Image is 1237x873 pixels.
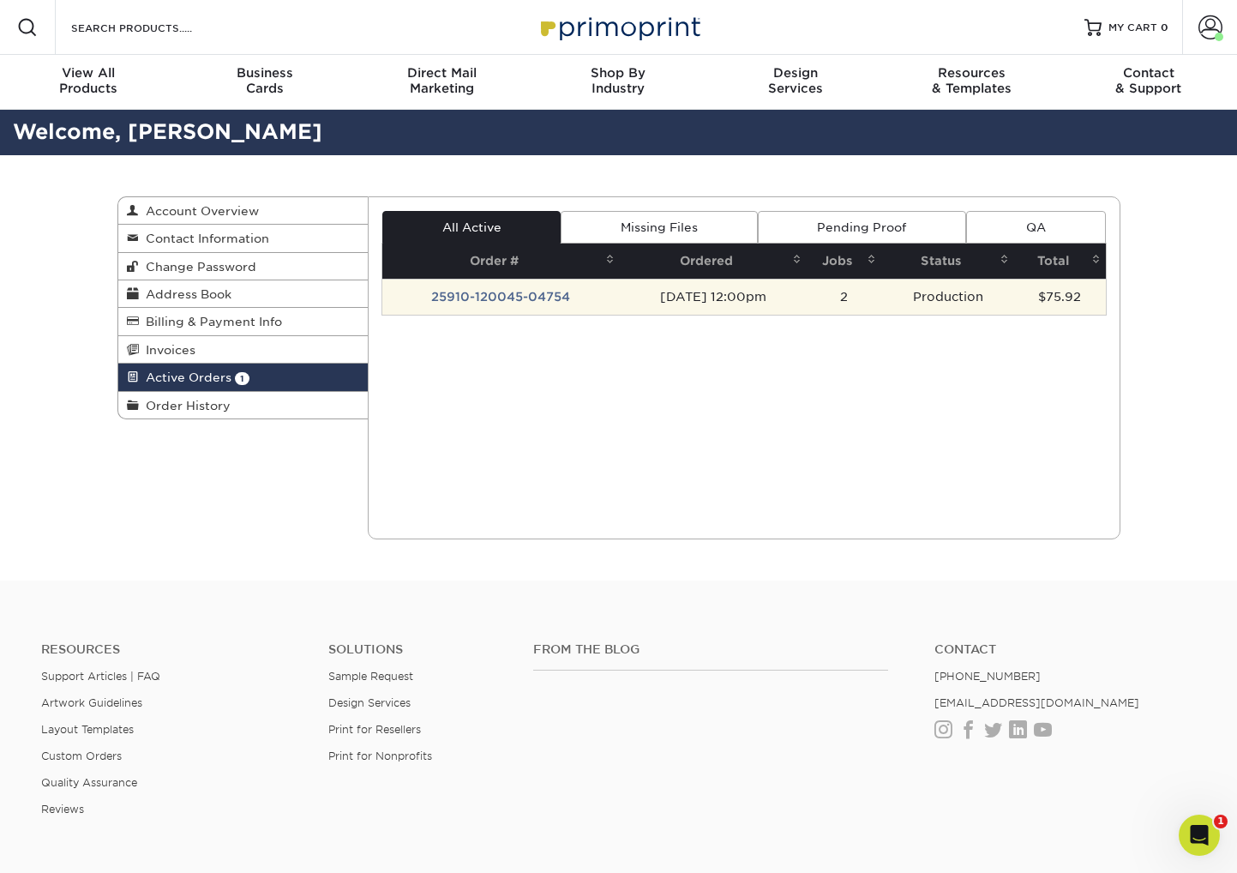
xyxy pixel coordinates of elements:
[707,65,884,96] div: Services
[1108,21,1157,35] span: MY CART
[41,723,134,736] a: Layout Templates
[139,343,195,357] span: Invoices
[382,211,561,244] a: All Active
[41,803,84,816] a: Reviews
[177,55,353,110] a: BusinessCards
[118,197,369,225] a: Account Overview
[707,55,884,110] a: DesignServices
[177,65,353,81] span: Business
[118,308,369,335] a: Billing & Payment Info
[934,670,1041,683] a: [PHONE_NUMBER]
[328,670,413,683] a: Sample Request
[328,723,421,736] a: Print for Resellers
[1060,65,1237,81] span: Contact
[707,65,884,81] span: Design
[139,260,256,274] span: Change Password
[118,280,369,308] a: Address Book
[1060,55,1237,110] a: Contact& Support
[353,55,530,110] a: Direct MailMarketing
[382,279,620,315] td: 25910-120045-04754
[1060,65,1237,96] div: & Support
[807,244,881,279] th: Jobs
[139,315,282,328] span: Billing & Payment Info
[884,65,1060,96] div: & Templates
[41,696,142,709] a: Artwork Guidelines
[881,244,1014,279] th: Status
[884,65,1060,81] span: Resources
[139,399,231,412] span: Order History
[118,253,369,280] a: Change Password
[177,65,353,96] div: Cards
[561,211,757,244] a: Missing Files
[118,225,369,252] a: Contact Information
[41,642,303,657] h4: Resources
[41,750,122,762] a: Custom Orders
[620,244,808,279] th: Ordered
[530,55,706,110] a: Shop ByIndustry
[118,392,369,418] a: Order History
[533,9,705,45] img: Primoprint
[881,279,1014,315] td: Production
[934,696,1139,709] a: [EMAIL_ADDRESS][DOMAIN_NAME]
[353,65,530,81] span: Direct Mail
[139,204,259,218] span: Account Overview
[382,244,620,279] th: Order #
[118,336,369,364] a: Invoices
[328,642,507,657] h4: Solutions
[353,65,530,96] div: Marketing
[530,65,706,81] span: Shop By
[1214,815,1228,828] span: 1
[620,279,808,315] td: [DATE] 12:00pm
[807,279,881,315] td: 2
[934,642,1196,657] a: Contact
[139,232,269,245] span: Contact Information
[1179,815,1220,856] iframe: Intercom live chat
[530,65,706,96] div: Industry
[235,372,249,385] span: 1
[41,670,160,683] a: Support Articles | FAQ
[41,776,137,789] a: Quality Assurance
[533,642,889,657] h4: From the Blog
[118,364,369,391] a: Active Orders 1
[758,211,966,244] a: Pending Proof
[1014,279,1105,315] td: $75.92
[1161,21,1168,33] span: 0
[1014,244,1105,279] th: Total
[139,370,231,384] span: Active Orders
[328,696,411,709] a: Design Services
[966,211,1105,244] a: QA
[328,750,432,762] a: Print for Nonprofits
[884,55,1060,110] a: Resources& Templates
[139,287,231,301] span: Address Book
[69,17,237,38] input: SEARCH PRODUCTS.....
